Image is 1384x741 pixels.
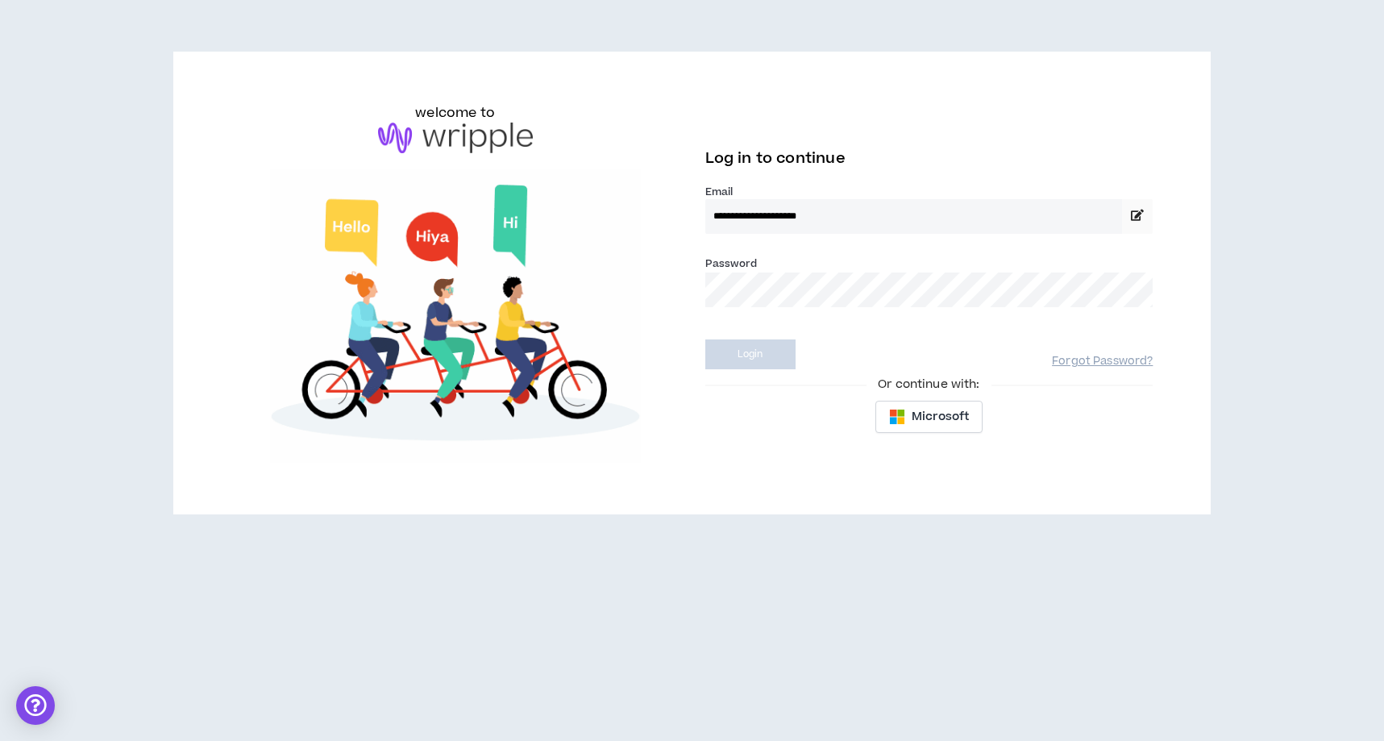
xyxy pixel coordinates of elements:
[912,408,969,426] span: Microsoft
[867,376,991,393] span: Or continue with:
[231,169,680,463] img: Welcome to Wripple
[1052,354,1153,369] a: Forgot Password?
[705,339,796,369] button: Login
[875,401,983,433] button: Microsoft
[705,185,1153,199] label: Email
[705,148,846,169] span: Log in to continue
[415,103,495,123] h6: welcome to
[705,256,758,271] label: Password
[378,123,533,153] img: logo-brand.png
[16,686,55,725] div: Open Intercom Messenger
